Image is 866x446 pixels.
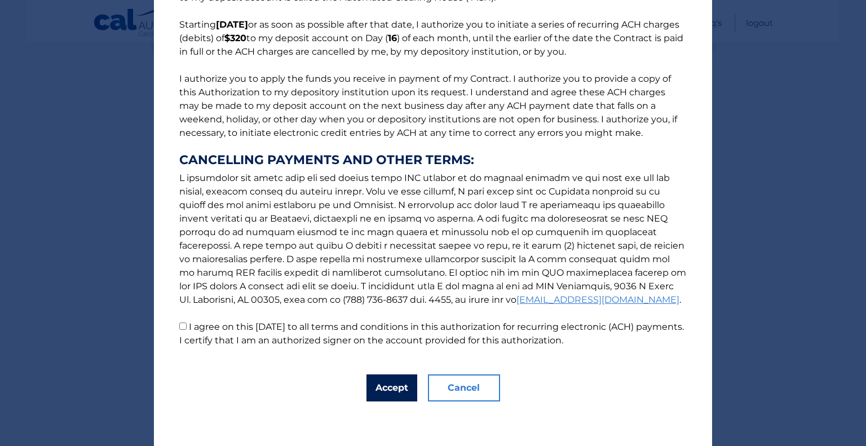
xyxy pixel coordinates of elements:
[388,33,397,43] b: 16
[179,153,687,167] strong: CANCELLING PAYMENTS AND OTHER TERMS:
[179,321,684,346] label: I agree on this [DATE] to all terms and conditions in this authorization for recurring electronic...
[366,374,417,401] button: Accept
[224,33,246,43] b: $320
[428,374,500,401] button: Cancel
[516,294,679,305] a: [EMAIL_ADDRESS][DOMAIN_NAME]
[216,19,248,30] b: [DATE]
